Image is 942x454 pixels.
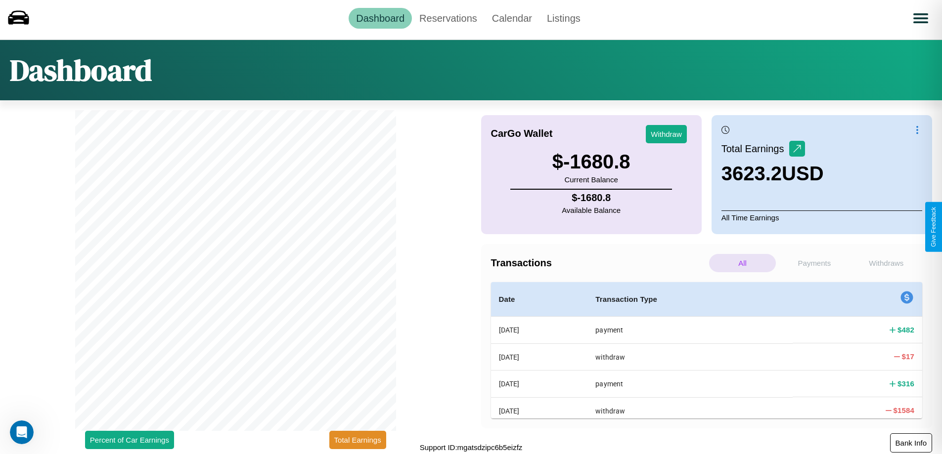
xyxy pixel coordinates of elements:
[902,351,915,362] h4: $ 17
[587,317,793,344] th: payment
[897,325,914,335] h4: $ 482
[552,173,630,186] p: Current Balance
[890,433,932,453] button: Bank Info
[894,405,914,415] h4: $ 1584
[349,8,412,29] a: Dashboard
[485,8,539,29] a: Calendar
[907,4,935,32] button: Open menu
[539,8,588,29] a: Listings
[491,257,707,269] h4: Transactions
[587,371,793,397] th: payment
[781,254,848,272] p: Payments
[853,254,920,272] p: Withdraws
[721,140,789,158] p: Total Earnings
[85,431,174,449] button: Percent of Car Earnings
[491,317,588,344] th: [DATE]
[562,192,621,204] h4: $ -1680.8
[491,343,588,370] th: [DATE]
[499,293,580,305] h4: Date
[587,397,793,424] th: withdraw
[491,128,553,139] h4: CarGo Wallet
[721,210,922,224] p: All Time Earnings
[646,125,687,143] button: Withdraw
[420,441,523,454] p: Support ID: mgatsdzipc6b5eizfz
[595,293,785,305] h4: Transaction Type
[552,151,630,173] h3: $ -1680.8
[897,378,914,389] h4: $ 316
[721,163,824,185] h3: 3623.2 USD
[10,420,34,444] iframe: Intercom live chat
[930,207,937,247] div: Give Feedback
[491,397,588,424] th: [DATE]
[329,431,386,449] button: Total Earnings
[10,50,152,90] h1: Dashboard
[709,254,776,272] p: All
[587,343,793,370] th: withdraw
[412,8,485,29] a: Reservations
[562,204,621,217] p: Available Balance
[491,371,588,397] th: [DATE]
